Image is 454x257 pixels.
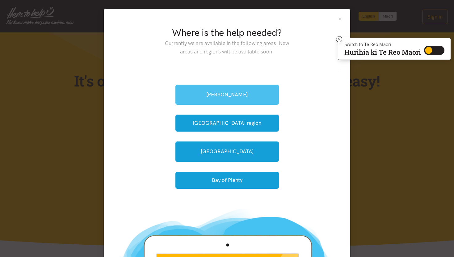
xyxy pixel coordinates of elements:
a: [PERSON_NAME] [175,85,279,105]
h2: Where is the help needed? [160,26,294,39]
p: Switch to Te Reo Māori [344,43,421,46]
button: [GEOGRAPHIC_DATA] region [175,115,279,132]
a: [GEOGRAPHIC_DATA] [175,141,279,162]
button: Close [338,16,343,22]
p: Currently we are available in the following areas. New areas and regions will be available soon. [160,39,294,56]
p: Hurihia ki Te Reo Māori [344,49,421,55]
button: Bay of Plenty [175,172,279,189]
